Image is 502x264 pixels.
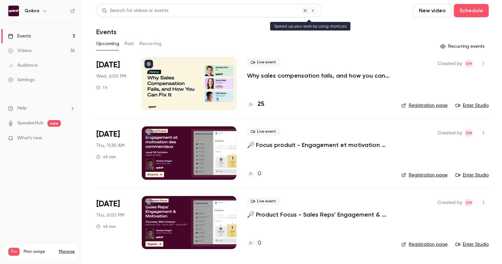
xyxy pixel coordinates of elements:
[17,135,42,142] span: What's new
[247,211,391,219] a: 🔎 Product Focus - Sales Reps' Engagement & Motivation
[96,199,120,209] span: [DATE]
[59,249,75,254] a: Manage
[96,212,124,219] span: Thu, 6:00 PM
[401,172,448,178] a: Registration page
[456,172,489,178] a: Enter Studio
[8,248,20,256] span: Pro
[125,38,134,49] button: Past
[102,7,168,14] div: Search for videos or events
[96,129,120,140] span: [DATE]
[247,239,261,248] a: 0
[24,249,55,254] span: Plan usage
[17,120,43,127] a: SpeakerHub
[96,28,117,36] h1: Events
[47,120,61,127] span: new
[258,169,261,178] h4: 0
[258,100,264,109] h4: 25
[96,224,116,229] div: 45 min
[67,135,75,141] iframe: Noticeable Trigger
[96,60,120,70] span: [DATE]
[96,73,126,80] span: Wed, 6:00 PM
[96,57,131,110] div: Oct 8 Wed, 6:00 PM (Europe/Paris)
[96,154,116,160] div: 45 min
[8,62,38,69] div: Audience
[96,142,125,149] span: Thu, 11:30 AM
[8,47,32,54] div: Videos
[96,126,131,179] div: Oct 16 Thu, 11:30 AM (Europe/Paris)
[96,196,131,249] div: Oct 16 Thu, 6:00 PM (Europe/Paris)
[466,60,472,68] span: DM
[413,4,451,17] button: New video
[465,129,473,137] span: Dylan Manceau
[247,197,280,205] span: Live event
[8,33,31,39] div: Events
[437,41,489,52] button: Recurring events
[401,241,448,248] a: Registration page
[8,77,35,83] div: Settings
[96,85,108,90] div: 1 h
[456,102,489,109] a: Enter Studio
[96,38,119,49] button: Upcoming
[258,239,261,248] h4: 0
[454,4,489,17] button: Schedule
[438,60,462,68] span: Created by
[247,141,391,149] a: 🔎 Focus produit - Engagement et motivation des commerciaux
[247,72,391,80] a: Why sales compensation fails, and how you can fix it
[247,128,280,136] span: Live event
[139,38,162,49] button: Recurring
[247,58,280,66] span: Live event
[466,129,472,137] span: DM
[465,60,473,68] span: Dylan Manceau
[465,199,473,207] span: Dylan Manceau
[17,105,27,112] span: Help
[456,241,489,248] a: Enter Studio
[401,102,448,109] a: Registration page
[8,6,19,16] img: Qobra
[466,199,472,207] span: DM
[25,8,39,14] h6: Qobra
[247,169,261,178] a: 0
[438,199,462,207] span: Created by
[247,100,264,109] a: 25
[8,105,75,112] li: help-dropdown-opener
[438,129,462,137] span: Created by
